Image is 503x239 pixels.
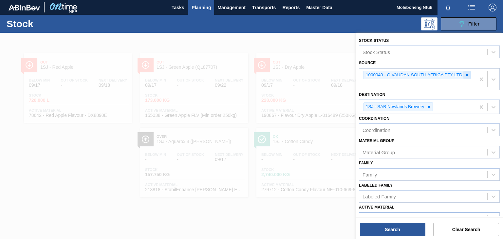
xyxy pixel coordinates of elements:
[359,38,389,43] label: Stock Status
[363,172,377,177] div: Family
[359,138,394,143] label: Material Group
[7,20,101,28] h1: Stock
[359,161,373,165] label: Family
[468,4,475,11] img: userActions
[171,4,185,11] span: Tasks
[359,205,394,210] label: Active Material
[364,103,425,111] div: 1SJ - SAB Newlands Brewery
[363,127,390,133] div: Coordination
[489,4,496,11] img: Logout
[192,4,211,11] span: Planning
[438,3,458,12] button: Notifications
[359,116,389,121] label: Coordination
[359,183,393,188] label: Labeled Family
[252,4,276,11] span: Transports
[9,5,40,10] img: TNhmsLtSVTkK8tSr43FrP2fwEKptu5GPRR3wAAAABJRU5ErkJggg==
[421,17,438,30] div: Programming: no user selected
[282,4,300,11] span: Reports
[364,71,463,79] div: 1000040 - GIVAUDAN SOUTH AFRICA PTY LTD
[441,17,496,30] button: Filter
[363,49,390,55] div: Stock Status
[363,194,396,199] div: Labeled Family
[359,92,385,97] label: Destination
[468,21,479,27] span: Filter
[306,4,332,11] span: Master Data
[363,149,395,155] div: Material Group
[217,4,246,11] span: Management
[359,61,376,65] label: Source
